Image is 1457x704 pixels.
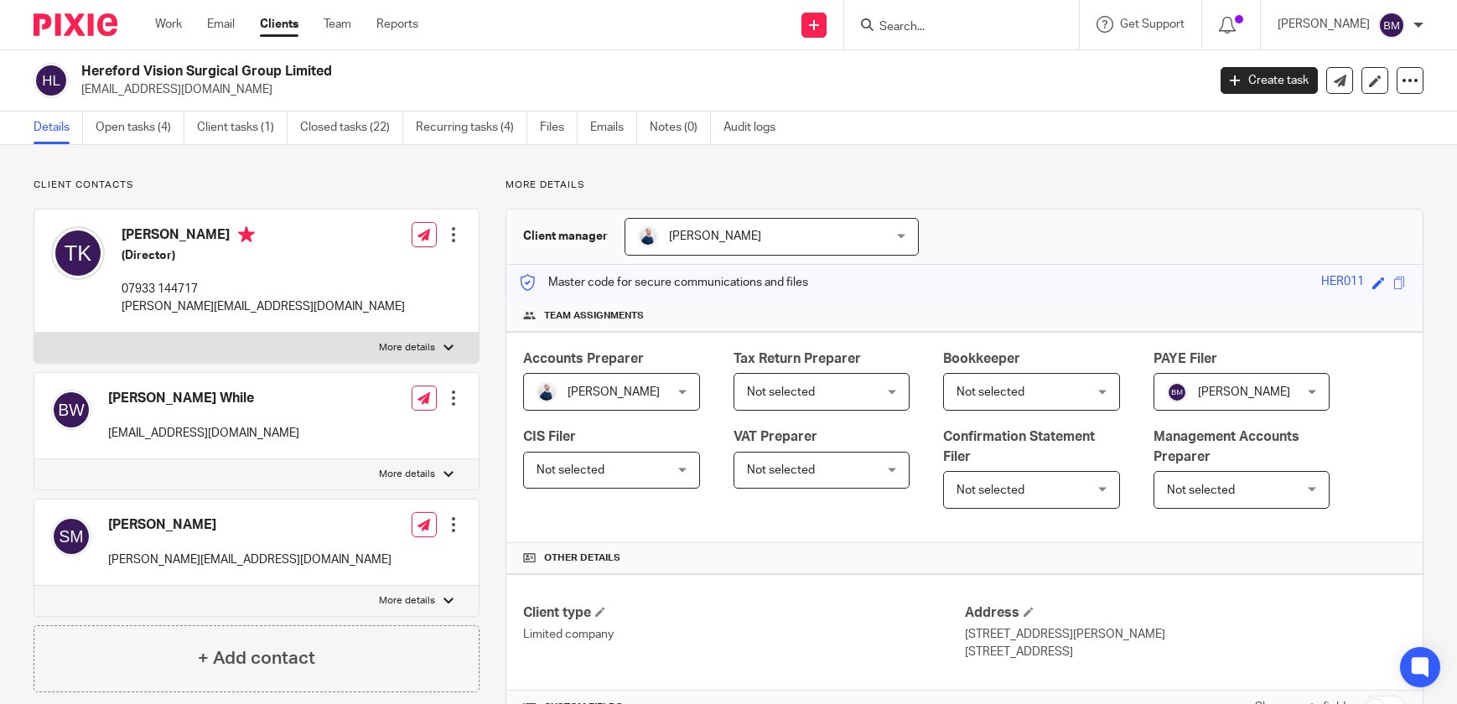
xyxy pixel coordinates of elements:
[122,281,405,298] p: 07933 144717
[300,111,403,144] a: Closed tasks (22)
[1167,484,1235,496] span: Not selected
[523,228,608,245] h3: Client manager
[734,352,861,365] span: Tax Return Preparer
[81,63,972,80] h2: Hereford Vision Surgical Group Limited
[650,111,711,144] a: Notes (0)
[1378,12,1405,39] img: svg%3E
[1154,430,1299,463] span: Management Accounts Preparer
[122,247,405,264] h5: (Director)
[51,516,91,556] img: svg%3E
[51,390,91,430] img: svg%3E
[81,81,1195,98] p: [EMAIL_ADDRESS][DOMAIN_NAME]
[669,230,761,242] span: [PERSON_NAME]
[34,111,83,144] a: Details
[568,386,660,398] span: [PERSON_NAME]
[1154,352,1217,365] span: PAYE Filer
[108,516,391,534] h4: [PERSON_NAME]
[260,16,298,33] a: Clients
[416,111,527,144] a: Recurring tasks (4)
[540,111,578,144] a: Files
[544,309,644,323] span: Team assignments
[734,430,817,443] span: VAT Preparer
[34,13,117,36] img: Pixie
[376,16,418,33] a: Reports
[943,430,1095,463] span: Confirmation Statement Filer
[108,425,299,442] p: [EMAIL_ADDRESS][DOMAIN_NAME]
[197,111,288,144] a: Client tasks (1)
[1120,18,1185,30] span: Get Support
[957,386,1024,398] span: Not selected
[537,382,557,402] img: MC_T&CO-3.jpg
[965,644,1406,660] p: [STREET_ADDRESS]
[544,551,620,565] span: Other details
[723,111,788,144] a: Audit logs
[51,226,105,280] img: svg%3E
[379,341,435,355] p: More details
[122,298,405,315] p: [PERSON_NAME][EMAIL_ADDRESS][DOMAIN_NAME]
[207,16,235,33] a: Email
[1321,273,1364,292] div: HER011
[34,179,480,192] p: Client contacts
[523,352,644,365] span: Accounts Preparer
[965,604,1406,622] h4: Address
[943,352,1020,365] span: Bookkeeper
[122,226,405,247] h4: [PERSON_NAME]
[1221,67,1318,94] a: Create task
[878,20,1029,35] input: Search
[1198,386,1290,398] span: [PERSON_NAME]
[506,179,1423,192] p: More details
[957,484,1024,496] span: Not selected
[324,16,351,33] a: Team
[34,63,69,98] img: svg%3E
[523,430,576,443] span: CIS Filer
[198,645,315,671] h4: + Add contact
[379,468,435,481] p: More details
[1167,382,1187,402] img: svg%3E
[108,551,391,568] p: [PERSON_NAME][EMAIL_ADDRESS][DOMAIN_NAME]
[523,626,964,643] p: Limited company
[523,604,964,622] h4: Client type
[590,111,637,144] a: Emails
[379,594,435,608] p: More details
[1278,16,1370,33] p: [PERSON_NAME]
[638,226,658,246] img: MC_T&CO-3.jpg
[108,390,299,407] h4: [PERSON_NAME] While
[747,386,815,398] span: Not selected
[96,111,184,144] a: Open tasks (4)
[965,626,1406,643] p: [STREET_ADDRESS][PERSON_NAME]
[238,226,255,243] i: Primary
[537,464,604,476] span: Not selected
[155,16,182,33] a: Work
[747,464,815,476] span: Not selected
[519,274,808,291] p: Master code for secure communications and files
